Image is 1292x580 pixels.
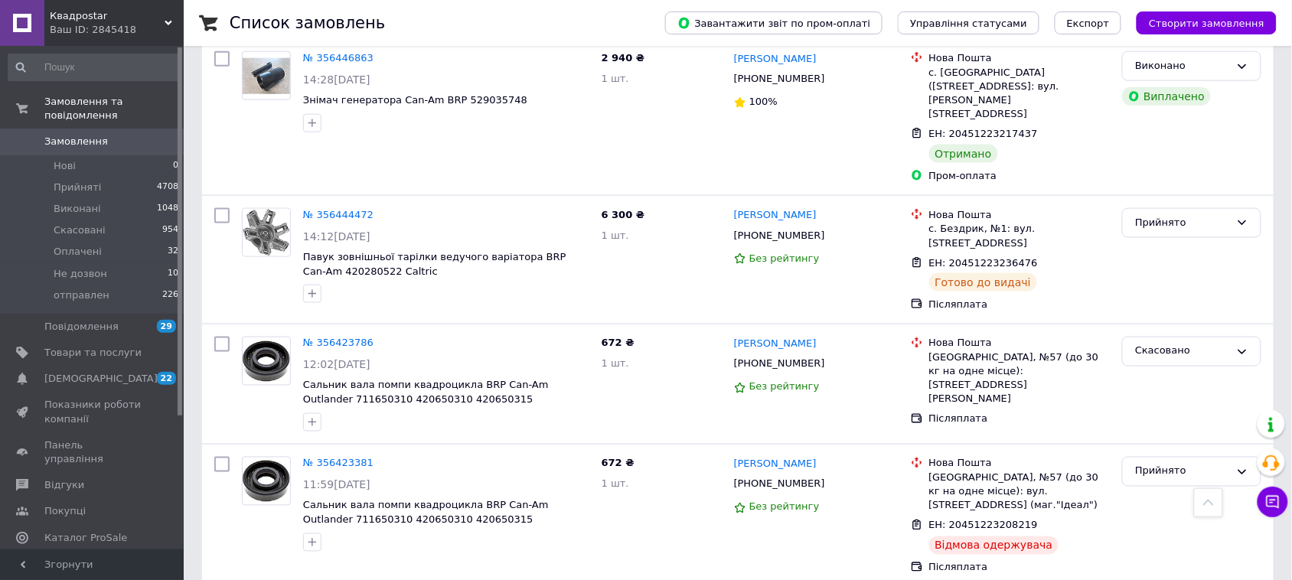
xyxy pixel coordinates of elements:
span: Квадроstar [50,9,165,23]
div: Прийнято [1135,215,1230,231]
span: Створити замовлення [1149,18,1264,29]
span: 2 940 ₴ [602,52,644,64]
span: 32 [168,245,178,259]
div: с. Бездрик, №1: вул. [STREET_ADDRESS] [929,222,1111,249]
div: Нова Пошта [929,208,1111,222]
span: Замовлення [44,135,108,148]
div: Скасовано [1135,344,1230,360]
div: Нова Пошта [929,51,1111,65]
span: Не дозвон [54,267,107,281]
a: [PERSON_NAME] [734,458,817,472]
a: № 356444472 [303,209,374,220]
a: Фото товару [242,51,291,100]
span: Скасовані [54,223,106,237]
div: Прийнято [1135,464,1230,480]
a: [PERSON_NAME] [734,337,817,352]
div: [GEOGRAPHIC_DATA], №57 (до 30 кг на одне місце): [STREET_ADDRESS][PERSON_NAME] [929,351,1111,407]
a: Фото товару [242,337,291,386]
span: Повідомлення [44,320,119,334]
span: 1 шт. [602,358,629,370]
span: 10 [168,267,178,281]
span: 1048 [157,202,178,216]
div: Виплачено [1122,87,1211,106]
span: Оплачені [54,245,102,259]
span: Виконані [54,202,101,216]
div: [PHONE_NUMBER] [731,474,828,494]
span: 22 [157,372,176,385]
span: Нові [54,159,76,173]
span: 672 ₴ [602,337,635,349]
span: 1 шт. [602,73,629,84]
a: Фото товару [242,208,291,257]
a: № 356423381 [303,458,374,469]
div: с. [GEOGRAPHIC_DATA] ([STREET_ADDRESS]: вул. [PERSON_NAME][STREET_ADDRESS] [929,66,1111,122]
span: 954 [162,223,178,237]
button: Створити замовлення [1137,11,1277,34]
div: [PHONE_NUMBER] [731,69,828,89]
a: [PERSON_NAME] [734,208,817,223]
a: [PERSON_NAME] [734,52,817,67]
span: Панель управління [44,438,142,466]
span: Покупці [44,504,86,518]
span: [DEMOGRAPHIC_DATA] [44,372,158,386]
img: Фото товару [243,461,290,502]
div: Виконано [1135,58,1230,74]
div: Отримано [929,145,998,163]
span: 29 [157,320,176,333]
div: Ваш ID: 2845418 [50,23,184,37]
span: 1 шт. [602,478,629,490]
span: 4708 [157,181,178,194]
div: Пром-оплата [929,169,1111,183]
button: Управління статусами [898,11,1039,34]
a: Створити замовлення [1121,17,1277,28]
span: Завантажити звіт по пром-оплаті [677,16,870,30]
span: 14:12[DATE] [303,230,370,243]
span: ЕН: 20451223208219 [929,520,1038,531]
span: 100% [749,96,778,107]
span: ЕН: 20451223217437 [929,128,1038,139]
div: Нова Пошта [929,457,1111,471]
span: Без рейтингу [749,381,820,393]
a: Сальник вала помпи квадроцикла BRP Can-Am Outlander 711650310 420650310 420650315 [303,380,549,406]
div: [PHONE_NUMBER] [731,354,828,374]
div: Готово до видачі [929,273,1038,292]
span: Без рейтингу [749,253,820,264]
span: Прийняті [54,181,101,194]
span: 6 300 ₴ [602,209,644,220]
span: 14:28[DATE] [303,73,370,86]
input: Пошук [8,54,180,81]
span: 672 ₴ [602,458,635,469]
div: Нова Пошта [929,337,1111,350]
div: Післяплата [929,412,1111,426]
a: № 356446863 [303,52,374,64]
a: Фото товару [242,457,291,506]
img: Фото товару [243,209,290,256]
span: Показники роботи компанії [44,398,142,425]
a: Сальник вала помпи квадроцикла BRP Can-Am Outlander 711650310 420650310 420650315 [303,500,549,526]
span: Експорт [1067,18,1110,29]
h1: Список замовлень [230,14,385,32]
div: [GEOGRAPHIC_DATA], №57 (до 30 кг на одне місце): вул. [STREET_ADDRESS] (маг."Ідеал") [929,471,1111,513]
span: Управління статусами [910,18,1027,29]
a: № 356423786 [303,337,374,349]
span: 1 шт. [602,230,629,241]
button: Чат з покупцем [1258,487,1288,517]
div: Відмова одержувача [929,536,1059,555]
a: Павук зовнішньої тарілки ведучого варіатора BRP Can-Am 420280522 Caltric [303,251,566,277]
img: Фото товару [243,58,290,94]
span: 0 [173,159,178,173]
a: Знімач генератора Can-Am BRP 529035748 [303,94,527,106]
button: Експорт [1055,11,1122,34]
button: Завантажити звіт по пром-оплаті [665,11,883,34]
div: Післяплата [929,298,1111,311]
span: 12:02[DATE] [303,359,370,371]
span: 226 [162,288,178,302]
span: 11:59[DATE] [303,479,370,491]
img: Фото товару [243,341,290,383]
span: Відгуки [44,478,84,492]
span: Каталог ProSale [44,531,127,545]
